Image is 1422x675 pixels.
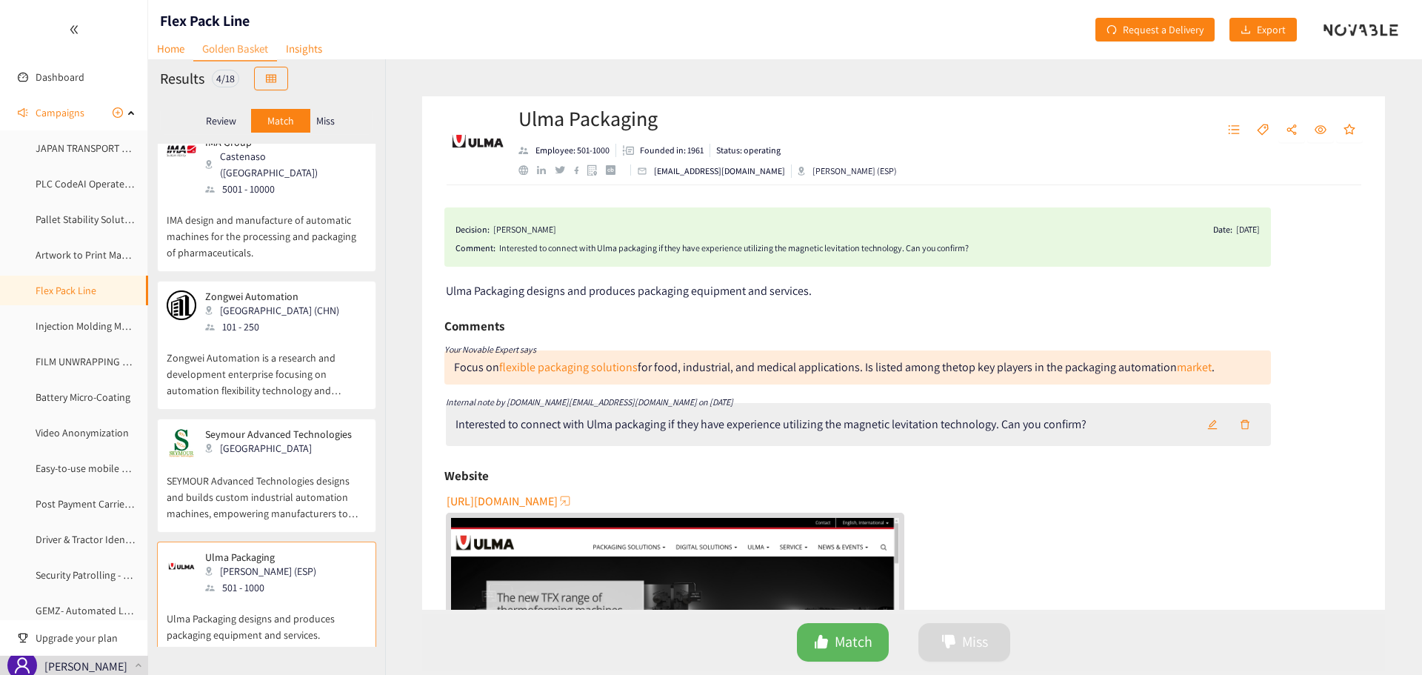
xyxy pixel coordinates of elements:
span: Miss [962,631,988,654]
p: Zongwei Automation [205,290,339,302]
a: google maps [587,164,606,176]
li: Status [710,144,781,157]
a: Injection Molding Model [36,319,141,333]
p: Founded in: 1961 [640,144,704,157]
div: [GEOGRAPHIC_DATA] (CHN) [205,302,348,319]
div: Focus on for food, industrial, and medical applications. Is listed among the [454,359,1215,375]
button: edit [1196,413,1229,436]
a: Artwork to Print Management [36,248,167,262]
button: redoRequest a Delivery [1095,18,1215,41]
img: Snapshot of the company's website [167,136,196,166]
div: 5001 - 10000 [205,181,365,197]
span: tag [1257,124,1269,137]
h6: Comments [444,315,504,337]
span: dislike [941,634,956,651]
p: Employee: 501-1000 [535,144,610,157]
span: trophy [18,633,28,643]
span: unordered-list [1228,124,1240,137]
a: Easy-to-use mobile measuring device for handling systems [36,462,292,475]
img: Company Logo [448,111,507,170]
span: delete [1240,419,1250,431]
div: [DATE] [1236,222,1260,237]
div: 501 - 1000 [205,579,325,596]
div: [PERSON_NAME] (ESP) [798,164,897,178]
div: [PERSON_NAME] (ESP) [205,563,325,579]
div: Interested to connect with Ulma packaging if they have experience utilizing the magnetic levitati... [455,417,1086,432]
img: Snapshot of the company's website [167,428,196,458]
button: share-alt [1278,119,1305,142]
p: Status: operating [716,144,781,157]
div: 4 / 18 [212,70,239,87]
span: Match [835,631,872,654]
span: Upgrade your plan [36,623,136,653]
span: redo [1106,24,1117,36]
div: [PERSON_NAME] [493,222,556,237]
i: Your Novable Expert says [444,344,536,355]
a: market [1177,359,1212,375]
span: Export [1257,21,1286,38]
a: JAPAN TRANSPORT AGGREGATION PLATFORM [36,142,234,155]
button: [URL][DOMAIN_NAME] [447,489,573,513]
li: Employees [518,144,616,157]
span: share-alt [1286,124,1298,137]
span: sound [18,107,28,118]
a: GEMZ- Automated Loading [36,604,154,617]
span: Date: [1213,222,1232,237]
div: Interested to connect with Ulma packaging if they have experience utilizing the magnetic levitati... [499,241,1260,256]
a: Flex Pack Line [36,284,96,297]
span: Campaigns [36,98,84,127]
p: SEYMOUR Advanced Technologies designs and builds custom industrial automation machines, empowerin... [167,458,367,522]
a: Golden Basket [193,37,277,61]
p: Miss [316,115,335,127]
span: Comment: [455,241,495,256]
a: facebook [574,166,588,174]
span: star [1343,124,1355,137]
img: Snapshot of the company's website [167,290,196,320]
p: Seymour Advanced Technologies [205,428,352,440]
i: Internal note by [DOMAIN_NAME][EMAIL_ADDRESS][DOMAIN_NAME] on [DATE] [446,396,733,408]
p: Ulma Packaging designs and produces packaging equipment and services. [167,596,367,643]
p: [EMAIL_ADDRESS][DOMAIN_NAME] [654,164,785,178]
h2: Ulma Packaging [518,104,897,133]
a: Home [148,37,193,60]
div: 101 - 250 [205,319,348,335]
button: eye [1307,119,1334,142]
button: unordered-list [1221,119,1247,142]
span: Decision: [455,222,490,237]
a: Insights [277,37,331,60]
span: [URL][DOMAIN_NAME] [447,492,558,511]
a: Battery Micro-Coating [36,390,130,404]
span: eye [1315,124,1326,137]
a: Security Patrolling - Technology [36,568,173,582]
div: Chat Widget [1348,604,1422,675]
p: IMA design and manufacture of automatic machines for the processing and packaging of pharmaceutic... [167,197,367,261]
div: top key players in the packaging automation . [958,359,1215,375]
button: table [254,67,288,90]
button: star [1336,119,1363,142]
a: Video Anonymization [36,426,129,439]
a: flexible packaging solutions [499,359,638,375]
span: plus-circle [113,107,123,118]
a: Driver & Tractor Identification [36,533,164,546]
button: likeMatch [797,623,889,662]
button: delete [1229,413,1261,436]
a: Pallet Stability Solutions [36,213,143,226]
span: user [13,656,31,674]
span: table [266,73,276,85]
button: downloadExport [1229,18,1297,41]
a: Post Payment Carrier Auditing [36,497,167,511]
a: Dashboard [36,70,84,84]
span: Ulma Packaging designs and produces packaging equipment and services. [446,283,812,299]
span: like [814,634,829,651]
h6: Website [444,465,489,487]
span: edit [1207,419,1218,431]
p: Zongwei Automation is a research and development enterprise focusing on automation flexibility te... [167,335,367,399]
div: [GEOGRAPHIC_DATA] [205,440,361,456]
h2: Results [160,68,204,89]
a: website [518,165,537,175]
p: Review [206,115,236,127]
p: Match [267,115,294,127]
button: dislikeMiss [918,623,1010,662]
span: Request a Delivery [1123,21,1204,38]
a: FILM UNWRAPPING AUTOMATION [36,355,181,368]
